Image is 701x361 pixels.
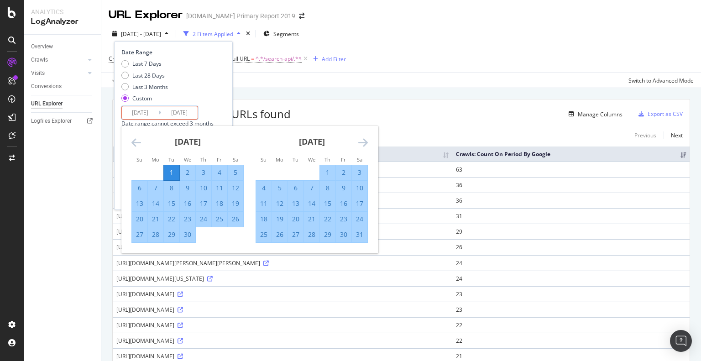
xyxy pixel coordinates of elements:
[31,42,53,52] div: Overview
[161,106,198,119] input: End Date
[256,196,272,211] td: Selected. Sunday, May 11, 2025
[256,183,272,193] div: 4
[228,215,243,224] div: 26
[309,53,346,64] button: Add Filter
[320,211,336,227] td: Selected. Thursday, May 22, 2025
[452,177,690,193] td: 36
[121,120,223,127] div: Date range cannot exceed 3 months
[352,230,367,239] div: 31
[212,196,228,211] td: Selected. Friday, April 18, 2025
[452,224,690,239] td: 29
[320,196,336,211] td: Selected. Thursday, May 15, 2025
[228,183,243,193] div: 12
[304,183,319,193] div: 7
[304,180,320,196] td: Selected. Wednesday, May 7, 2025
[132,199,147,208] div: 13
[31,16,94,27] div: LogAnalyzer
[288,211,304,227] td: Selected. Tuesday, May 20, 2025
[288,230,303,239] div: 27
[109,26,172,41] button: [DATE] - [DATE]
[212,215,227,224] div: 25
[116,212,449,220] div: [URL][DOMAIN_NAME]
[164,227,180,242] td: Selected. Tuesday, April 29, 2025
[180,180,196,196] td: Selected. Wednesday, April 9, 2025
[196,199,211,208] div: 17
[251,55,254,63] span: =
[109,73,135,88] button: Apply
[352,211,368,227] td: Selected. Saturday, May 24, 2025
[196,183,211,193] div: 10
[336,215,351,224] div: 23
[276,156,283,163] small: Mo
[212,183,227,193] div: 11
[336,230,351,239] div: 30
[212,180,228,196] td: Selected. Friday, April 11, 2025
[452,239,690,255] td: 26
[116,290,449,298] div: [URL][DOMAIN_NAME]
[148,196,164,211] td: Selected. Monday, April 14, 2025
[358,137,368,148] div: Move forward to switch to the next month.
[304,227,320,242] td: Selected. Wednesday, May 28, 2025
[228,199,243,208] div: 19
[148,230,163,239] div: 28
[212,165,228,180] td: Selected. Friday, April 4, 2025
[116,259,449,267] div: [URL][DOMAIN_NAME][PERSON_NAME][PERSON_NAME]
[196,211,212,227] td: Selected. Thursday, April 24, 2025
[565,109,623,120] button: Manage Columns
[132,183,147,193] div: 6
[272,183,288,193] div: 5
[230,55,250,63] span: Full URL
[293,156,298,163] small: Tu
[164,215,179,224] div: 22
[320,183,335,193] div: 8
[212,211,228,227] td: Selected. Friday, April 25, 2025
[288,215,303,224] div: 20
[288,183,303,193] div: 6
[116,337,449,345] div: [URL][DOMAIN_NAME]
[31,7,94,16] div: Analytics
[273,30,299,38] span: Segments
[31,55,48,65] div: Crawls
[132,180,148,196] td: Selected. Sunday, April 6, 2025
[200,156,206,163] small: Th
[272,230,288,239] div: 26
[132,215,147,224] div: 20
[336,199,351,208] div: 16
[164,230,179,239] div: 29
[184,156,191,163] small: We
[217,156,222,163] small: Fr
[352,183,367,193] div: 10
[175,136,201,147] strong: [DATE]
[116,321,449,329] div: [URL][DOMAIN_NAME]
[452,333,690,348] td: 22
[244,29,252,38] div: times
[196,196,212,211] td: Selected. Thursday, April 17, 2025
[320,230,335,239] div: 29
[148,180,164,196] td: Selected. Monday, April 7, 2025
[31,116,72,126] div: Logfiles Explorer
[164,211,180,227] td: Selected. Tuesday, April 22, 2025
[31,99,63,109] div: URL Explorer
[116,306,449,314] div: [URL][DOMAIN_NAME]
[261,156,267,163] small: Su
[320,180,336,196] td: Selected. Thursday, May 8, 2025
[352,199,367,208] div: 17
[148,211,164,227] td: Selected. Monday, April 21, 2025
[132,94,152,102] div: Custom
[352,196,368,211] td: Selected. Saturday, May 17, 2025
[288,180,304,196] td: Selected. Tuesday, May 6, 2025
[113,146,452,162] th: Full URL: activate to sort column ascending
[116,228,449,235] div: [URL][DOMAIN_NAME]
[31,42,94,52] a: Overview
[452,162,690,177] td: 63
[180,215,195,224] div: 23
[336,227,352,242] td: Selected. Friday, May 30, 2025
[148,183,163,193] div: 7
[648,110,683,118] div: Export as CSV
[304,230,319,239] div: 28
[272,211,288,227] td: Selected. Monday, May 19, 2025
[180,183,195,193] div: 9
[132,196,148,211] td: Selected. Sunday, April 13, 2025
[228,168,243,177] div: 5
[352,215,367,224] div: 24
